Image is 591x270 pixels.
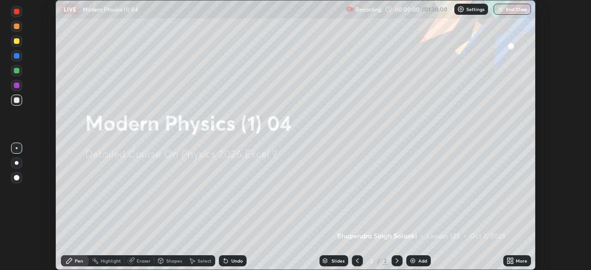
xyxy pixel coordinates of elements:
[466,7,484,12] p: Settings
[367,258,376,264] div: 2
[198,258,211,263] div: Select
[497,6,504,13] img: end-class-cross
[166,258,182,263] div: Shapes
[494,4,531,15] button: End Class
[356,6,381,13] p: Recording
[64,6,76,13] p: LIVE
[516,258,527,263] div: More
[101,258,121,263] div: Highlight
[409,257,416,264] img: add-slide-button
[346,6,354,13] img: recording.375f2c34.svg
[83,6,138,13] p: Modern Physics (1) 04
[75,258,83,263] div: Pen
[382,257,388,265] div: 2
[137,258,151,263] div: Eraser
[378,258,380,264] div: /
[418,258,427,263] div: Add
[231,258,243,263] div: Undo
[332,258,344,263] div: Slides
[457,6,464,13] img: class-settings-icons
